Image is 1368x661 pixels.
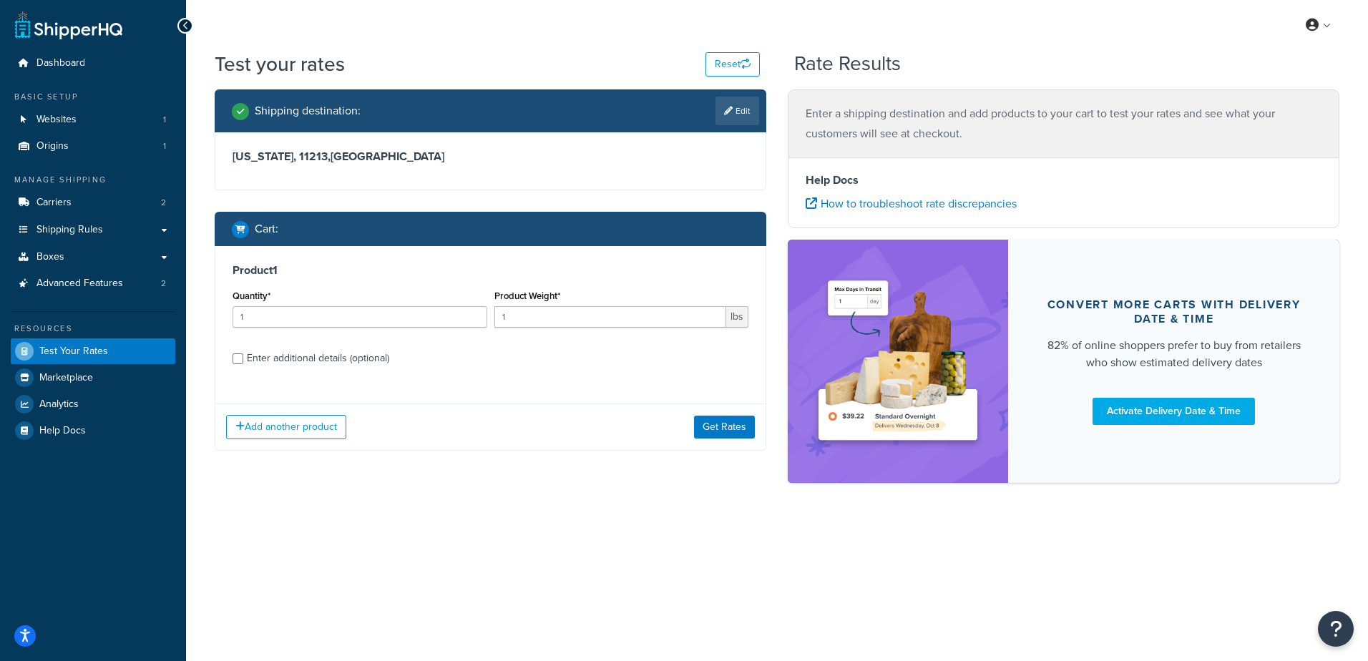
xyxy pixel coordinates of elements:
li: Websites [11,107,175,133]
li: Carriers [11,190,175,216]
span: Analytics [39,398,79,411]
span: Websites [36,114,77,126]
a: Carriers2 [11,190,175,216]
span: Help Docs [39,425,86,437]
div: Resources [11,323,175,335]
a: How to troubleshoot rate discrepancies [806,195,1017,212]
div: Enter additional details (optional) [247,348,389,368]
span: Marketplace [39,372,93,384]
a: Help Docs [11,418,175,444]
input: Enter additional details (optional) [233,353,243,364]
button: Get Rates [694,416,755,439]
div: Convert more carts with delivery date & time [1042,298,1305,326]
span: 2 [161,197,166,209]
span: 2 [161,278,166,290]
a: Activate Delivery Date & Time [1093,398,1255,425]
li: Advanced Features [11,270,175,297]
a: Shipping Rules [11,217,175,243]
img: feature-image-ddt-36eae7f7280da8017bfb280eaccd9c446f90b1fe08728e4019434db127062ab4.png [809,261,987,461]
label: Product Weight* [494,290,560,301]
input: 0.00 [494,306,727,328]
h3: Product 1 [233,263,748,278]
div: Basic Setup [11,91,175,103]
h3: [US_STATE], 11213 , [GEOGRAPHIC_DATA] [233,150,748,164]
h2: Cart : [255,222,278,235]
span: Test Your Rates [39,346,108,358]
a: Advanced Features2 [11,270,175,297]
h2: Shipping destination : [255,104,361,117]
span: 1 [163,114,166,126]
div: Manage Shipping [11,174,175,186]
h1: Test your rates [215,50,345,78]
label: Quantity* [233,290,270,301]
span: 1 [163,140,166,152]
span: Shipping Rules [36,224,103,236]
span: Advanced Features [36,278,123,290]
button: Open Resource Center [1318,611,1354,647]
a: Origins1 [11,133,175,160]
button: Add another product [226,415,346,439]
h4: Help Docs [806,172,1321,189]
a: Edit [715,97,759,125]
span: Boxes [36,251,64,263]
button: Reset [705,52,760,77]
a: Dashboard [11,50,175,77]
a: Websites1 [11,107,175,133]
li: Origins [11,133,175,160]
span: Dashboard [36,57,85,69]
h2: Rate Results [794,53,901,75]
a: Marketplace [11,365,175,391]
input: 0 [233,306,487,328]
span: lbs [726,306,748,328]
p: Enter a shipping destination and add products to your cart to test your rates and see what your c... [806,104,1321,144]
a: Boxes [11,244,175,270]
span: Origins [36,140,69,152]
span: Carriers [36,197,72,209]
a: Test Your Rates [11,338,175,364]
a: Analytics [11,391,175,417]
div: 82% of online shoppers prefer to buy from retailers who show estimated delivery dates [1042,337,1305,371]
